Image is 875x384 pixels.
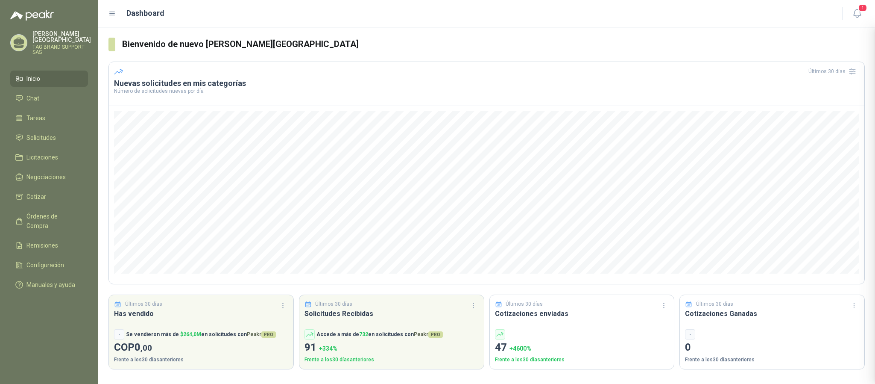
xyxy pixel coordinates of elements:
button: 1 [849,6,865,21]
span: Órdenes de Compra [26,212,80,230]
a: Manuales y ayuda [10,277,88,293]
span: Configuración [26,260,64,270]
a: Remisiones [10,237,88,254]
span: Tareas [26,113,45,123]
span: Remisiones [26,241,58,250]
span: Licitaciones [26,153,58,162]
a: Solicitudes [10,130,88,146]
img: Logo peakr [10,10,54,21]
h1: Dashboard [126,7,164,19]
span: Negociaciones [26,172,66,182]
span: Chat [26,94,39,103]
a: Chat [10,90,88,106]
span: Manuales y ayuda [26,280,75,289]
span: Cotizar [26,192,46,201]
a: Configuración [10,257,88,273]
p: [PERSON_NAME] [GEOGRAPHIC_DATA] [32,31,91,43]
span: 1 [858,4,867,12]
a: Licitaciones [10,149,88,165]
a: Negociaciones [10,169,88,185]
span: Inicio [26,74,40,83]
a: Inicio [10,71,88,87]
a: Tareas [10,110,88,126]
a: Cotizar [10,189,88,205]
p: TAG BRAND SUPPORT SAS [32,44,91,55]
a: Órdenes de Compra [10,208,88,234]
span: Solicitudes [26,133,56,142]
